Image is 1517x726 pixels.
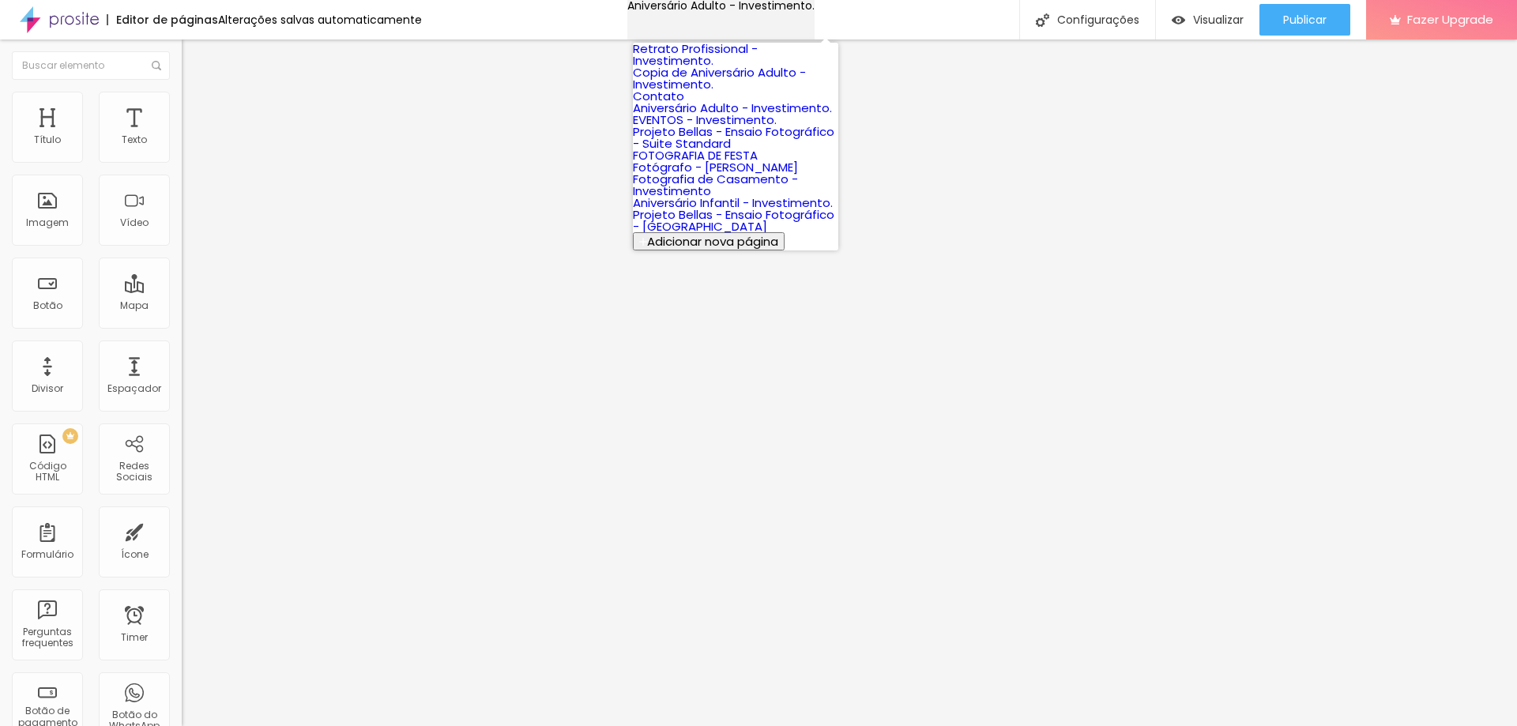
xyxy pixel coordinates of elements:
[633,123,834,152] a: Projeto Bellas - Ensaio Fotográfico - Suite Standard
[16,461,78,483] div: Código HTML
[1407,13,1493,26] span: Fazer Upgrade
[633,159,798,175] a: Fotógrafo - [PERSON_NAME]
[633,232,785,250] button: Adicionar nova página
[1259,4,1350,36] button: Publicar
[21,549,73,560] div: Formulário
[218,14,422,25] div: Alterações salvas automaticamente
[1193,13,1244,26] span: Visualizar
[1283,13,1327,26] span: Publicar
[107,383,161,394] div: Espaçador
[120,217,149,228] div: Vídeo
[16,626,78,649] div: Perguntas frequentes
[121,632,148,643] div: Timer
[633,40,758,69] a: Retrato Profissional - Investimento.
[1156,4,1259,36] button: Visualizar
[633,194,833,211] a: Aniversário Infantil - Investimento.
[647,233,778,250] span: Adicionar nova página
[34,134,61,145] div: Título
[182,39,1517,726] iframe: Editor
[120,300,149,311] div: Mapa
[1172,13,1185,27] img: view-1.svg
[633,147,758,164] a: FOTOGRAFIA DE FESTA
[122,134,147,145] div: Texto
[633,171,798,199] a: Fotografia de Casamento - Investimento
[26,217,69,228] div: Imagem
[633,100,832,116] a: Aniversário Adulto - Investimento.
[121,549,149,560] div: Ícone
[32,383,63,394] div: Divisor
[633,88,684,104] a: Contato
[1036,13,1049,27] img: Icone
[633,111,777,128] a: EVENTOS - Investimento.
[633,206,834,235] a: Projeto Bellas - Ensaio Fotográfico - [GEOGRAPHIC_DATA]
[152,61,161,70] img: Icone
[107,14,218,25] div: Editor de páginas
[103,461,165,483] div: Redes Sociais
[633,64,806,92] a: Copia de Aniversário Adulto - Investimento.
[33,300,62,311] div: Botão
[12,51,170,80] input: Buscar elemento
